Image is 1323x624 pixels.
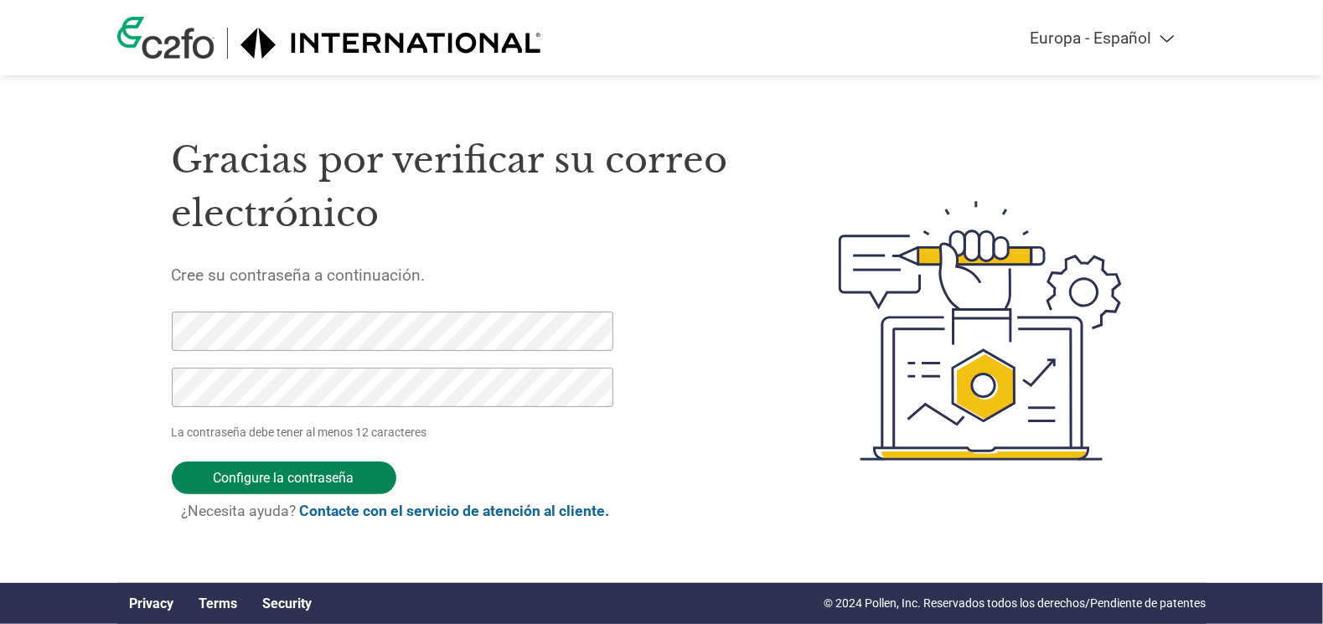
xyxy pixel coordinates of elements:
[809,109,1152,553] img: create-password
[130,596,174,611] a: Privacy
[263,596,313,611] a: Security
[299,503,609,519] a: Contacte con el servicio de atención al cliente.
[117,17,214,59] img: c2fo logo
[199,596,238,611] a: Terms
[172,133,760,241] h1: Gracias por verificar su correo electrónico
[824,595,1207,612] p: © 2024 Pollen, Inc. Reservados todos los derechos/Pendiente de patentes
[181,503,609,519] span: ¿Necesita ayuda?
[172,424,619,441] p: La contraseña debe tener al menos 12 caracteres
[240,28,542,59] img: International Motors, LLC.
[172,266,760,285] h5: Cree su contraseña a continuación.
[172,462,396,494] input: Configure la contraseña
